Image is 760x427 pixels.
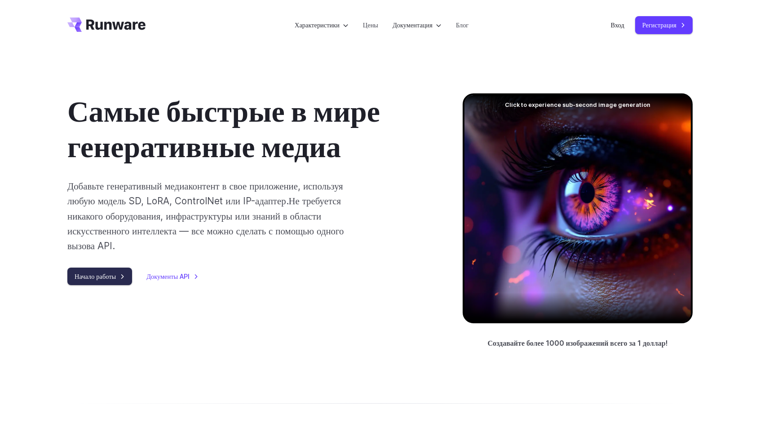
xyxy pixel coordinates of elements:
ya-tr-span: Самые быстрые в мире генеративные медиа [67,93,380,164]
a: Перейти к / [67,18,146,32]
a: Блог [456,20,468,30]
ya-tr-span: Блог [456,21,468,29]
ya-tr-span: Добавьте генеративный медиаконтент в свое приложение, используя любую модель SD, LoRA, ControlNet... [67,180,343,207]
ya-tr-span: Цены [363,21,378,29]
ya-tr-span: Регистрация [642,20,676,30]
ya-tr-span: Документы API [146,271,190,282]
ya-tr-span: Создавайте более 1000 изображений всего за 1 доллар! [487,339,667,348]
a: Регистрация [635,16,693,34]
ya-tr-span: Характеристики [295,21,340,29]
a: Вход [611,20,624,30]
ya-tr-span: Документация [393,21,433,29]
a: Цены [363,20,378,30]
ya-tr-span: Начало работы [75,271,116,282]
a: Документы API [146,271,199,282]
a: Начало работы [67,268,132,285]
